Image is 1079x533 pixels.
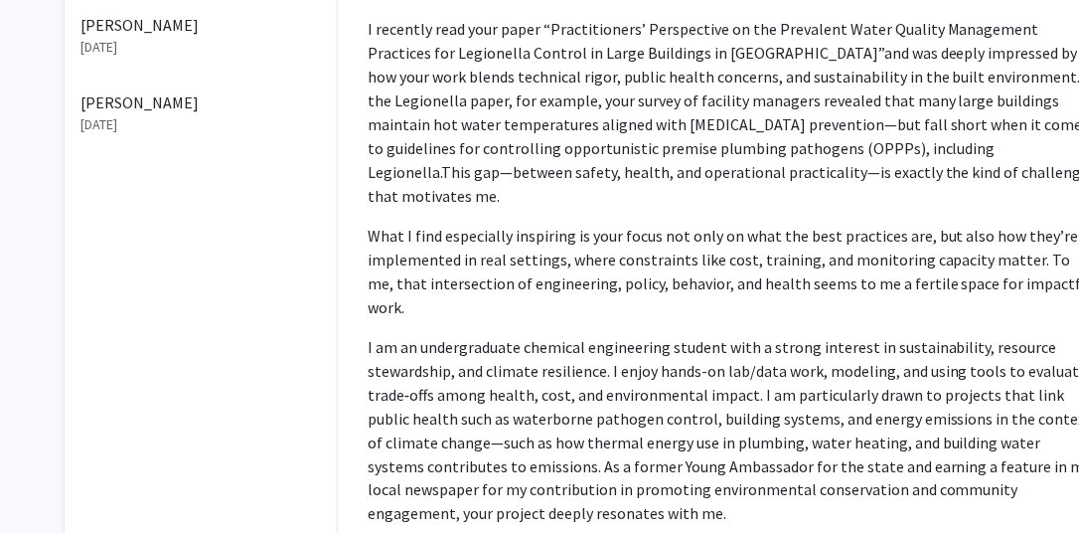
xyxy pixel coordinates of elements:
[80,90,321,114] p: [PERSON_NAME]
[80,37,321,58] p: [DATE]
[80,114,321,135] p: [DATE]
[15,444,84,518] iframe: Chat
[80,13,321,37] p: [PERSON_NAME]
